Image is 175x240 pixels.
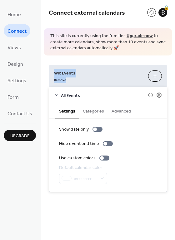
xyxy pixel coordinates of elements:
span: Wix Events [54,70,143,76]
span: Home [7,10,21,20]
span: Connect [7,26,27,36]
span: This site is currently using the free tier. to create more calendars, show more than 10 events an... [50,33,166,51]
span: Views [7,43,21,53]
button: Advanced [108,103,135,118]
button: Settings [55,103,79,118]
a: Views [4,41,25,54]
div: Use custom colors [59,155,96,161]
button: Upgrade [4,130,36,141]
a: Connect [4,24,30,37]
a: Form [4,90,22,103]
a: Home [4,7,25,21]
div: Show date only [59,126,89,133]
a: Design [4,57,27,70]
a: Upgrade now [127,32,153,40]
span: Design [7,60,23,69]
div: Default calendar color [59,165,106,171]
span: Settings [7,76,26,86]
a: Settings [4,74,30,87]
span: All Events [61,92,148,99]
button: Categories [79,103,108,118]
span: Form [7,93,19,102]
div: Hide event end time [59,141,99,147]
span: Upgrade [10,133,30,139]
span: Contact Us [7,109,32,119]
span: Remove [54,78,66,82]
a: Contact Us [4,107,36,120]
span: Connect external calendars [49,7,125,19]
